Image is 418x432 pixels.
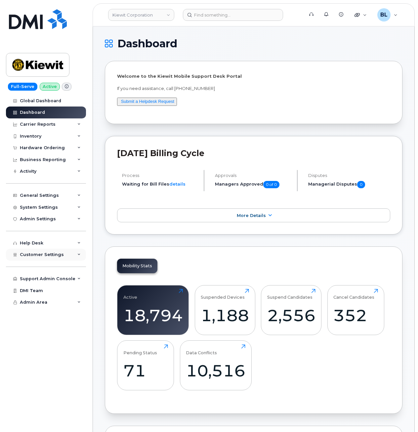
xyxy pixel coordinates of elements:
a: Cancel Candidates352 [333,289,378,331]
h4: Approvals [215,173,291,178]
iframe: Messenger Launcher [389,403,413,427]
a: Suspended Devices1,188 [201,289,249,331]
p: If you need assistance, call [PHONE_NUMBER] [117,85,390,92]
div: Active [123,289,137,300]
h5: Managers Approved [215,181,291,188]
a: details [169,181,186,187]
span: 0 [357,181,365,188]
span: More Details [237,213,266,218]
div: Suspended Devices [201,289,245,300]
div: 18,794 [123,306,183,325]
h5: Managerial Disputes [308,181,390,188]
div: Data Conflicts [186,344,217,355]
div: 71 [123,361,168,380]
div: 10,516 [186,361,245,380]
h2: [DATE] Billing Cycle [117,148,390,158]
div: Suspend Candidates [267,289,313,300]
div: Cancel Candidates [333,289,374,300]
p: Welcome to the Kiewit Mobile Support Desk Portal [117,73,390,79]
span: Dashboard [117,39,177,49]
span: 0 of 0 [263,181,279,188]
h4: Process [122,173,198,178]
div: 2,556 [267,306,315,325]
div: 352 [333,306,378,325]
div: Pending Status [123,344,157,355]
div: 1,188 [201,306,249,325]
a: Suspend Candidates2,556 [267,289,315,331]
h4: Disputes [308,173,390,178]
a: Pending Status71 [123,344,168,387]
a: Data Conflicts10,516 [186,344,245,387]
a: Submit a Helpdesk Request [121,99,174,104]
li: Waiting for Bill Files [122,181,198,187]
button: Submit a Helpdesk Request [117,98,177,106]
a: Active18,794 [123,289,183,331]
